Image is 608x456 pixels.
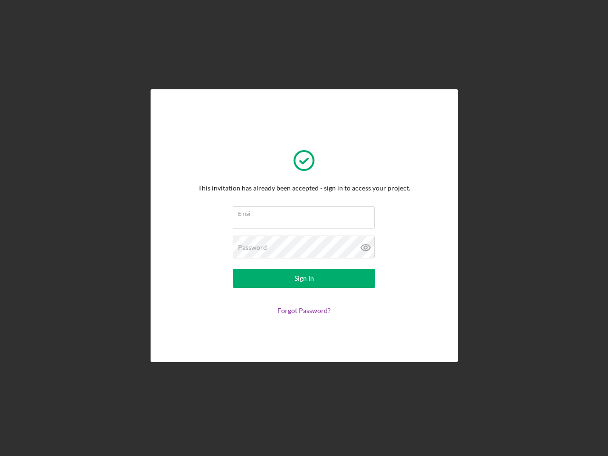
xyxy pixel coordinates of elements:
div: This invitation has already been accepted - sign in to access your project. [198,184,410,192]
div: Sign In [294,269,314,288]
label: Email [238,207,375,217]
button: Sign In [233,269,375,288]
label: Password [238,244,267,251]
a: Forgot Password? [277,306,331,314]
